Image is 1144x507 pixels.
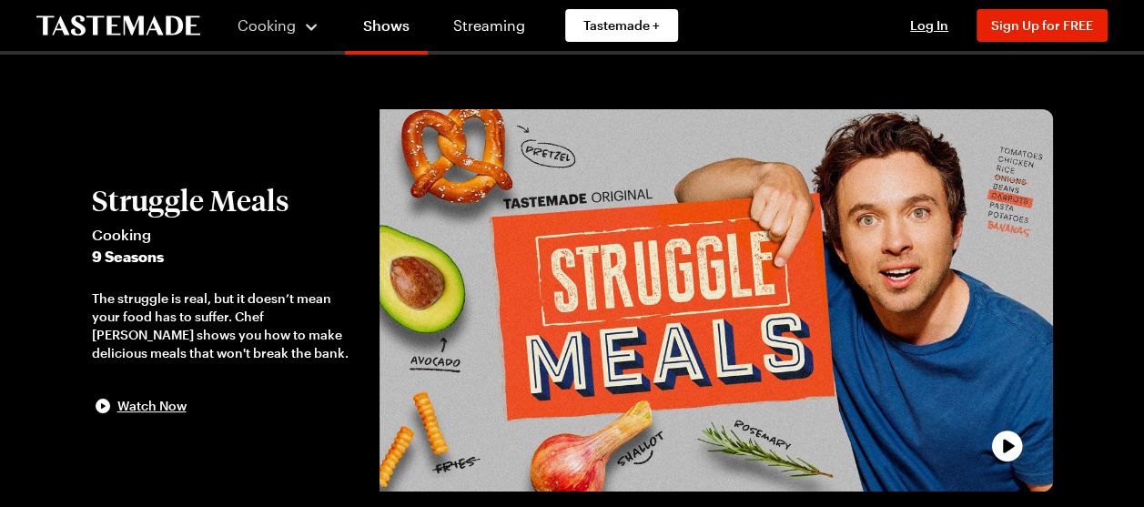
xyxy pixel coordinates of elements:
[36,15,200,36] a: To Tastemade Home Page
[910,17,948,33] span: Log In
[92,289,362,362] div: The struggle is real, but it doesn’t mean your food has to suffer. Chef [PERSON_NAME] shows you h...
[92,184,362,217] h2: Struggle Meals
[565,9,678,42] a: Tastemade +
[893,16,966,35] button: Log In
[237,4,319,47] button: Cooking
[345,4,428,55] a: Shows
[92,184,362,417] button: Struggle MealsCooking9 SeasonsThe struggle is real, but it doesn’t mean your food has to suffer. ...
[380,109,1052,492] button: play trailer
[583,16,660,35] span: Tastemade +
[92,246,362,268] span: 9 Seasons
[238,16,296,34] span: Cooking
[991,17,1093,33] span: Sign Up for FREE
[92,224,362,246] span: Cooking
[977,9,1108,42] button: Sign Up for FREE
[117,397,187,415] span: Watch Now
[380,109,1052,492] img: Struggle Meals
